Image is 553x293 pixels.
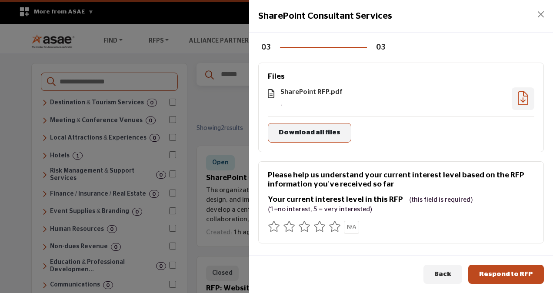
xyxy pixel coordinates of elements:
[268,206,372,213] span: (1=no interest, 5 = very interested)
[409,196,473,203] span: (this field is required)
[347,224,357,230] span: N/A
[279,129,340,136] span: Download all files
[268,72,534,81] h5: Files
[434,271,451,277] span: Back
[468,265,544,284] button: Respond to RFP
[280,102,283,109] span: -
[479,271,533,277] span: Respond to RFP
[258,9,392,23] h4: SharePoint Consultant Services
[268,123,351,143] button: Download all files
[423,265,462,284] button: Back
[535,8,547,20] button: Close
[376,42,386,53] div: 03
[268,171,534,189] h5: Please help us understand your current interest level based on the RFP information you've receive...
[280,87,506,97] div: SharePoint RFP.pdf
[261,42,271,53] div: 03
[268,195,403,204] h5: Your current interest level in this RFP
